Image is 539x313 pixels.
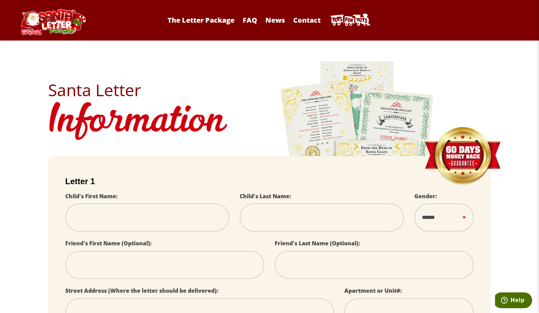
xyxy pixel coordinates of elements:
h1: Information [48,98,491,146]
img: Santa Letter Logo [19,9,87,35]
img: Money Back Guarantee [424,127,501,186]
img: letters.png [280,60,434,252]
label: Child's First Name: [65,192,118,200]
label: Friend's Last Name (Optional): [275,239,360,247]
label: Friend's First Name (Optional): [65,239,152,247]
label: Gender: [414,192,437,200]
iframe: Opens a widget where you can find more information [495,292,532,310]
h2: Santa Letter [48,82,491,98]
a: FAQ [239,15,261,25]
a: Contact [290,15,324,25]
a: The Letter Package [164,15,238,25]
h2: Letter 1 [65,177,474,186]
label: Street Address (Where the letter should be delivered): [65,287,218,294]
label: Apartment or Unit#: [344,287,402,294]
a: News [262,15,288,25]
label: Child's Last Name: [240,192,291,200]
